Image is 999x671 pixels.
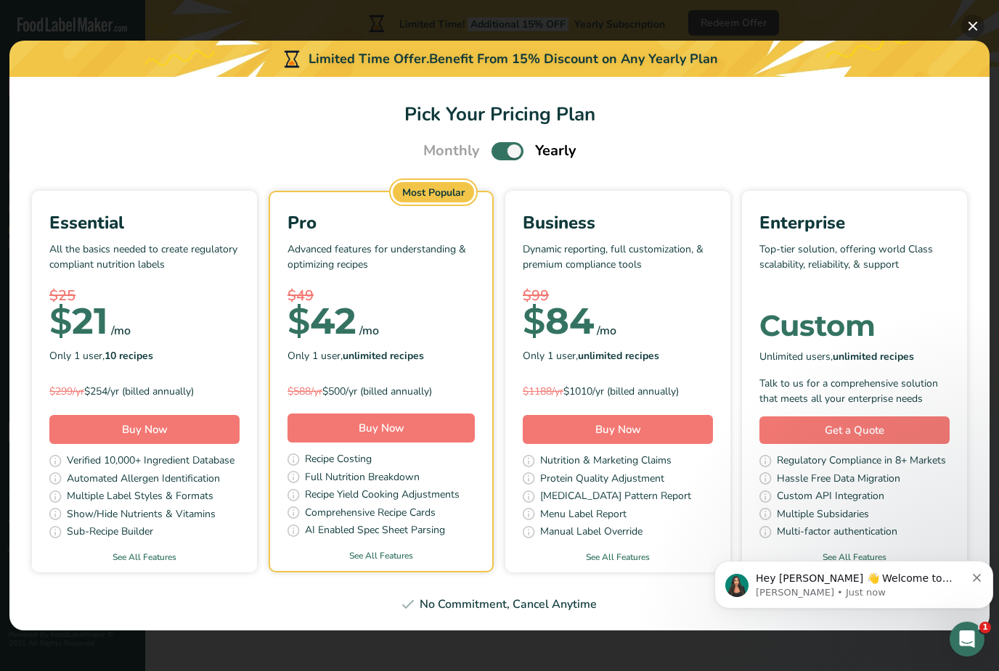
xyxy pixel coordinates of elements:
[49,210,240,236] div: Essential
[523,285,713,307] div: $99
[49,348,153,363] span: Only 1 user,
[523,348,659,363] span: Only 1 user,
[67,453,235,471] span: Verified 10,000+ Ingredient Database
[777,471,900,489] span: Hassle Free Data Migration
[32,551,257,564] a: See All Features
[777,453,946,471] span: Regulatory Compliance in 8+ Markets
[979,622,991,633] span: 1
[505,551,730,564] a: See All Features
[111,322,131,339] div: /mo
[523,415,713,444] button: Buy Now
[288,210,475,236] div: Pro
[49,307,108,336] div: 21
[759,242,950,285] p: Top-tier solution, offering world Class scalability, reliability, & support
[777,524,897,542] span: Multi-factor authentication
[49,299,72,343] span: $
[523,299,545,343] span: $
[833,350,914,363] b: unlimited recipes
[288,307,356,336] div: 42
[49,384,240,399] div: $254/yr (billed annually)
[777,488,884,506] span: Custom API Integration
[429,49,718,69] div: Benefit From 15% Discount on Any Yearly Plan
[67,471,220,489] span: Automated Allergen Identification
[359,322,379,339] div: /mo
[423,140,480,162] span: Monthly
[523,242,713,285] p: Dynamic reporting, full customization, & premium compliance tools
[67,506,216,524] span: Show/Hide Nutrients & Vitamins
[540,471,664,489] span: Protein Quality Adjustment
[540,506,627,524] span: Menu Label Report
[305,451,372,469] span: Recipe Costing
[305,505,436,523] span: Comprehensive Recipe Cards
[950,622,984,656] iframe: Intercom live chat
[288,384,475,399] div: $500/yr (billed annually)
[825,422,884,439] span: Get a Quote
[759,349,914,364] span: Unlimited users,
[393,182,474,202] div: Most Popular
[759,210,950,236] div: Enterprise
[305,469,420,487] span: Full Nutrition Breakdown
[597,322,616,339] div: /mo
[288,384,322,398] span: $588/yr
[759,416,950,445] a: Get a Quote
[305,522,445,540] span: AI Enabled Spec Sheet Parsing
[540,453,672,471] span: Nutrition & Marketing Claims
[288,348,424,363] span: Only 1 user,
[27,596,972,613] div: No Commitment, Cancel Anytime
[523,384,713,399] div: $1010/yr (billed annually)
[270,549,492,562] a: See All Features
[105,349,153,363] b: 10 recipes
[122,422,168,437] span: Buy Now
[27,100,972,128] h1: Pick Your Pricing Plan
[288,299,310,343] span: $
[288,413,475,442] button: Buy Now
[359,421,404,435] span: Buy Now
[523,210,713,236] div: Business
[49,285,240,307] div: $25
[9,41,990,77] div: Limited Time Offer.
[523,384,563,398] span: $1188/yr
[67,524,153,542] span: Sub-Recipe Builder
[288,285,475,307] div: $49
[67,488,213,506] span: Multiple Label Styles & Formats
[759,376,950,406] div: Talk to us for a comprehensive solution that meets all your enterprise needs
[49,415,240,444] button: Buy Now
[343,349,424,363] b: unlimited recipes
[535,140,576,162] span: Yearly
[759,311,950,340] div: Custom
[540,524,643,542] span: Manual Label Override
[305,487,460,505] span: Recipe Yield Cooking Adjustments
[288,242,475,285] p: Advanced features for understanding & optimizing recipes
[523,307,594,336] div: 84
[709,530,999,632] iframe: Intercom notifications message
[777,506,869,524] span: Multiple Subsidaries
[49,384,84,398] span: $299/yr
[578,349,659,363] b: unlimited recipes
[49,242,240,285] p: All the basics needed to create regulatory compliant nutrition labels
[540,488,691,506] span: [MEDICAL_DATA] Pattern Report
[595,422,641,437] span: Buy Now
